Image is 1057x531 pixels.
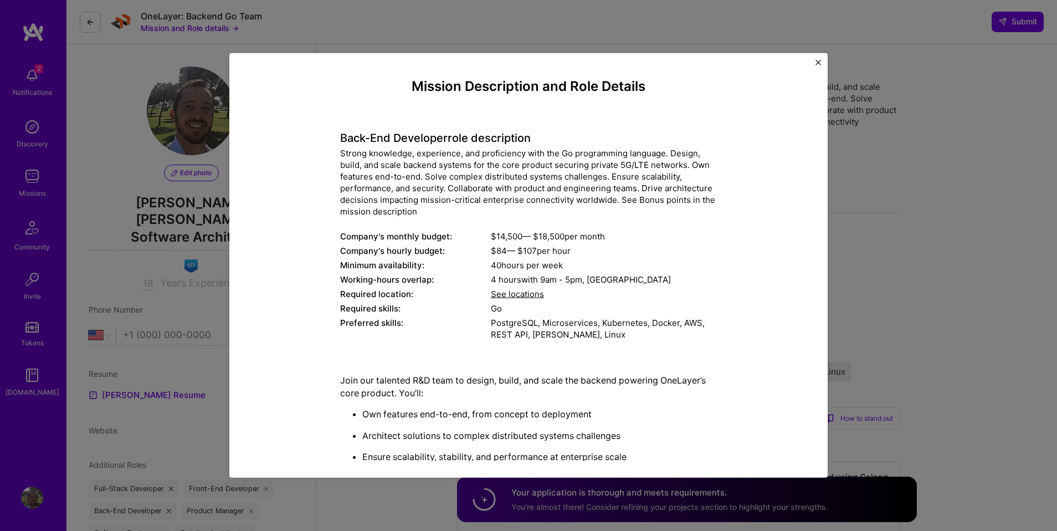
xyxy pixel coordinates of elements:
[340,147,717,217] div: Strong knowledge, experience, and proficiency with the Go programming language. Design, build, an...
[538,274,587,285] span: 9am - 5pm ,
[491,259,717,271] div: 40 hours per week
[340,79,717,95] h4: Mission Description and Role Details
[362,408,717,420] p: Own features end-to-end, from concept to deployment
[340,303,491,314] div: Required skills:
[340,259,491,271] div: Minimum availability:
[340,288,491,300] div: Required location:
[362,451,717,463] p: Ensure scalability, stability, and performance at enterprise scale
[362,429,717,441] p: Architect solutions to complex distributed systems challenges
[340,131,717,145] h4: Back-End Developer role description
[340,245,491,257] div: Company's hourly budget:
[340,317,491,340] div: Preferred skills:
[340,274,491,285] div: Working-hours overlap:
[491,274,717,285] div: 4 hours with [GEOGRAPHIC_DATA]
[491,289,544,299] span: See locations
[491,245,717,257] div: $ 84 — $ 107 per hour
[340,374,717,399] p: Join our talented R&D team to design, build, and scale the backend powering OneLayer’s core produ...
[815,60,821,72] button: Close
[340,231,491,242] div: Company's monthly budget:
[491,317,717,340] div: PostgreSQL, Microservices, Kubernetes, Docker, AWS, REST API, [PERSON_NAME], Linux
[491,231,717,242] div: $ 14,500 — $ 18,500 per month
[491,303,717,314] div: Go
